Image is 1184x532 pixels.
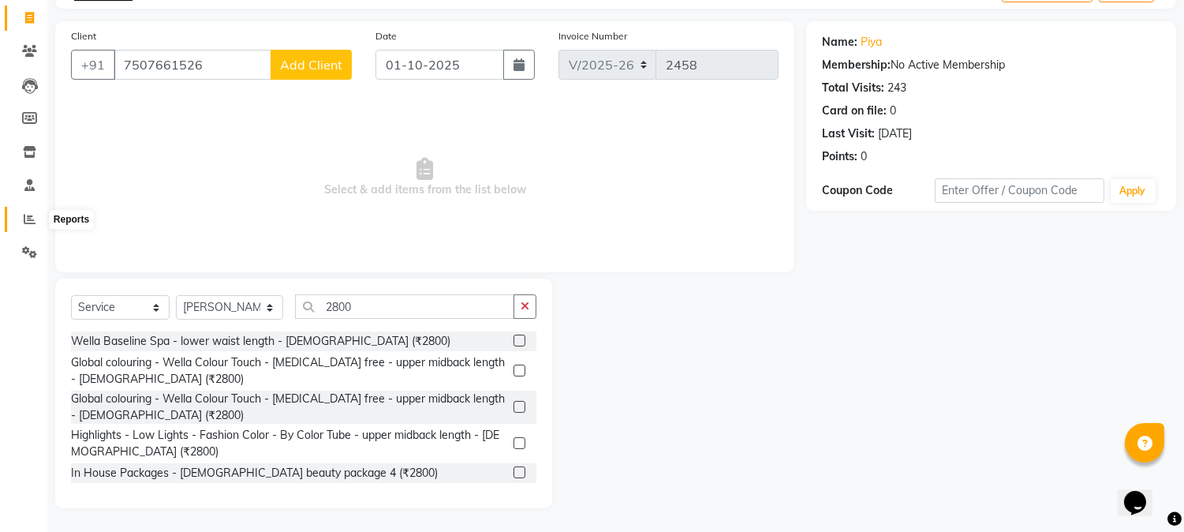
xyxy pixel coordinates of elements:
[822,34,857,51] div: Name:
[71,99,779,257] span: Select & add items from the list below
[1118,469,1168,516] iframe: chat widget
[822,57,891,73] div: Membership:
[280,57,342,73] span: Add Client
[295,294,514,319] input: Search or Scan
[375,29,397,43] label: Date
[71,333,450,350] div: Wella Baseline Spa - lower waist length - [DEMOGRAPHIC_DATA] (₹2800)
[878,126,912,142] div: [DATE]
[887,80,906,96] div: 243
[861,34,882,51] a: Piya
[822,126,875,142] div: Last Visit:
[861,148,867,165] div: 0
[114,50,271,80] input: Search by Name/Mobile/Email/Code
[822,57,1160,73] div: No Active Membership
[71,50,115,80] button: +91
[822,182,935,199] div: Coupon Code
[71,354,507,388] div: Global colouring - Wella Colour Touch - [MEDICAL_DATA] free - upper midback length - [DEMOGRAPHIC...
[50,211,93,230] div: Reports
[71,427,507,460] div: Highlights - Low Lights - Fashion Color - By Color Tube - upper midback length - [DEMOGRAPHIC_DAT...
[558,29,627,43] label: Invoice Number
[1111,179,1156,203] button: Apply
[71,391,507,424] div: Global colouring - Wella Colour Touch - [MEDICAL_DATA] free - upper midback length - [DEMOGRAPHIC...
[71,29,96,43] label: Client
[890,103,896,119] div: 0
[71,465,438,481] div: In House Packages - [DEMOGRAPHIC_DATA] beauty package 4 (₹2800)
[822,80,884,96] div: Total Visits:
[822,148,857,165] div: Points:
[935,178,1104,203] input: Enter Offer / Coupon Code
[822,103,887,119] div: Card on file:
[271,50,352,80] button: Add Client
